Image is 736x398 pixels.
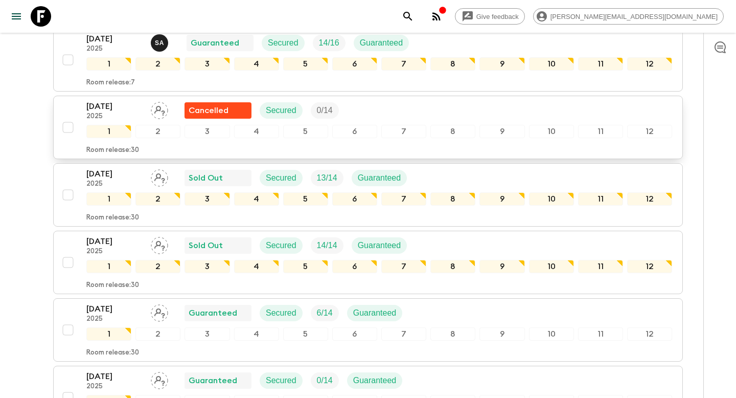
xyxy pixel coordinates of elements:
[313,35,346,51] div: Trip Fill
[311,305,339,321] div: Trip Fill
[578,260,623,273] div: 11
[311,372,339,389] div: Trip Fill
[529,57,574,71] div: 10
[266,374,296,387] p: Secured
[332,260,377,273] div: 6
[381,125,426,138] div: 7
[151,105,168,113] span: Assign pack leader
[86,192,131,206] div: 1
[317,307,333,319] p: 6 / 14
[529,125,574,138] div: 10
[266,307,296,319] p: Secured
[135,192,180,206] div: 2
[260,170,303,186] div: Secured
[360,37,403,49] p: Guaranteed
[430,192,475,206] div: 8
[260,305,303,321] div: Secured
[86,349,139,357] p: Room release: 30
[455,8,525,25] a: Give feedback
[578,192,623,206] div: 11
[234,57,279,71] div: 4
[86,125,131,138] div: 1
[86,383,143,391] p: 2025
[185,260,229,273] div: 3
[627,192,672,206] div: 12
[86,57,131,71] div: 1
[53,96,683,159] button: [DATE]2025Assign pack leaderFlash Pack cancellationSecuredTrip Fill123456789101112Room release:30
[53,163,683,227] button: [DATE]2025Assign pack leaderSold OutSecuredTrip FillGuaranteed123456789101112Room release:30
[430,260,475,273] div: 8
[283,192,328,206] div: 5
[86,260,131,273] div: 1
[86,281,139,290] p: Room release: 30
[353,374,397,387] p: Guaranteed
[479,57,524,71] div: 9
[545,13,723,20] span: [PERSON_NAME][EMAIL_ADDRESS][DOMAIN_NAME]
[86,168,143,180] p: [DATE]
[332,57,377,71] div: 6
[86,327,131,341] div: 1
[283,327,328,341] div: 5
[151,307,168,316] span: Assign pack leader
[317,374,333,387] p: 0 / 14
[529,327,574,341] div: 10
[151,375,168,383] span: Assign pack leader
[266,172,296,184] p: Secured
[332,125,377,138] div: 6
[86,248,143,256] p: 2025
[430,327,475,341] div: 8
[6,6,27,27] button: menu
[332,327,377,341] div: 6
[529,192,574,206] div: 10
[189,172,223,184] p: Sold Out
[53,28,683,92] button: [DATE]2025Suren AbeykoonGuaranteedSecuredTrip FillGuaranteed123456789101112Room release:7
[86,303,143,315] p: [DATE]
[155,39,164,47] p: S A
[86,146,139,154] p: Room release: 30
[479,125,524,138] div: 9
[319,37,339,49] p: 14 / 16
[627,327,672,341] div: 12
[151,37,170,46] span: Suren Abeykoon
[381,327,426,341] div: 7
[358,239,401,252] p: Guaranteed
[627,125,672,138] div: 12
[283,57,328,71] div: 5
[185,327,229,341] div: 3
[189,104,228,117] p: Cancelled
[471,13,524,20] span: Give feedback
[86,315,143,323] p: 2025
[53,231,683,294] button: [DATE]2025Assign pack leaderSold OutSecuredTrip FillGuaranteed123456789101112Room release:30
[381,57,426,71] div: 7
[86,100,143,113] p: [DATE]
[151,172,168,181] span: Assign pack leader
[86,45,143,53] p: 2025
[578,57,623,71] div: 11
[135,260,180,273] div: 2
[398,6,418,27] button: search adventures
[135,57,180,71] div: 2
[151,240,168,248] span: Assign pack leader
[268,37,298,49] p: Secured
[53,298,683,362] button: [DATE]2025Assign pack leaderGuaranteedSecuredTrip FillGuaranteed123456789101112Room release:30
[578,125,623,138] div: 11
[358,172,401,184] p: Guaranteed
[479,327,524,341] div: 9
[185,57,229,71] div: 3
[135,327,180,341] div: 2
[332,192,377,206] div: 6
[86,33,143,45] p: [DATE]
[86,180,143,188] p: 2025
[189,307,237,319] p: Guaranteed
[430,125,475,138] div: 8
[185,125,229,138] div: 3
[185,102,251,119] div: Flash Pack cancellation
[234,327,279,341] div: 4
[311,237,343,254] div: Trip Fill
[381,260,426,273] div: 7
[627,260,672,273] div: 12
[266,239,296,252] p: Secured
[189,239,223,252] p: Sold Out
[234,260,279,273] div: 4
[86,235,143,248] p: [DATE]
